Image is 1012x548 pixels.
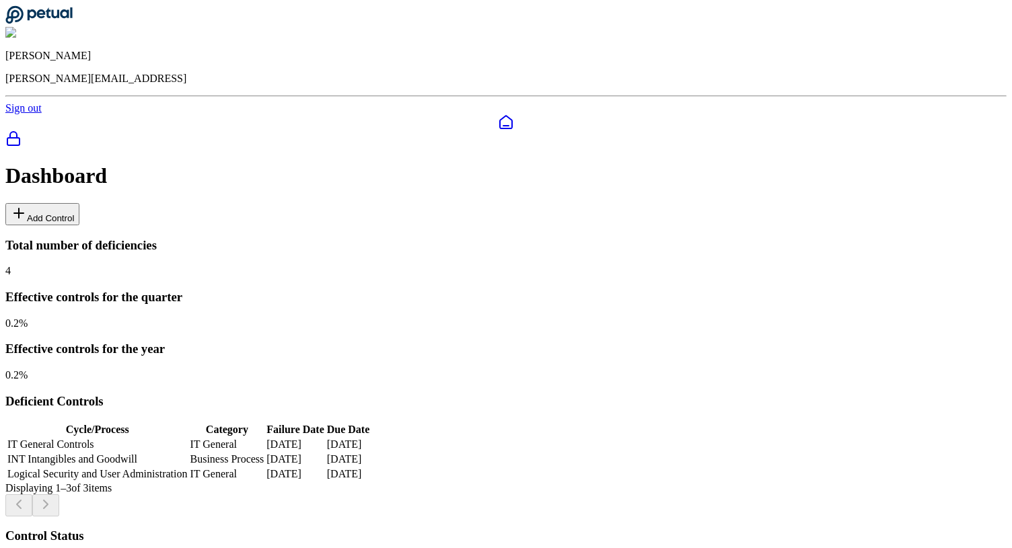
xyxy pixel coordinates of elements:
span: 0.2 % [5,369,28,381]
p: [PERSON_NAME][EMAIL_ADDRESS] [5,73,1007,85]
a: Go to Dashboard [5,15,73,26]
p: [PERSON_NAME] [5,50,1007,62]
a: SOC [5,130,1007,149]
td: [DATE] [266,453,324,466]
td: IT General [190,467,265,481]
h3: Total number of deficiencies [5,238,1007,253]
h3: Effective controls for the year [5,342,1007,356]
th: Due Date [326,423,371,436]
h3: Control Status [5,529,1007,543]
a: Dashboard [5,114,1007,130]
button: Add Control [5,203,79,225]
span: 0.2 % [5,317,28,329]
a: Sign out [5,102,42,114]
td: IT General Controls [7,438,188,451]
span: 4 [5,265,11,276]
td: IT General [190,438,265,451]
td: [DATE] [326,438,371,451]
h3: Deficient Controls [5,394,1007,409]
th: Cycle/Process [7,423,188,436]
td: Logical Security and User Administration [7,467,188,481]
img: James Lee [5,27,61,39]
h3: Effective controls for the quarter [5,290,1007,305]
th: Category [190,423,265,436]
td: [DATE] [326,453,371,466]
span: Displaying 1– 3 of 3 items [5,482,112,494]
td: [DATE] [326,467,371,481]
td: INT Intangibles and Goodwill [7,453,188,466]
td: [DATE] [266,467,324,481]
th: Failure Date [266,423,324,436]
td: [DATE] [266,438,324,451]
td: Business Process [190,453,265,466]
h1: Dashboard [5,163,1007,188]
